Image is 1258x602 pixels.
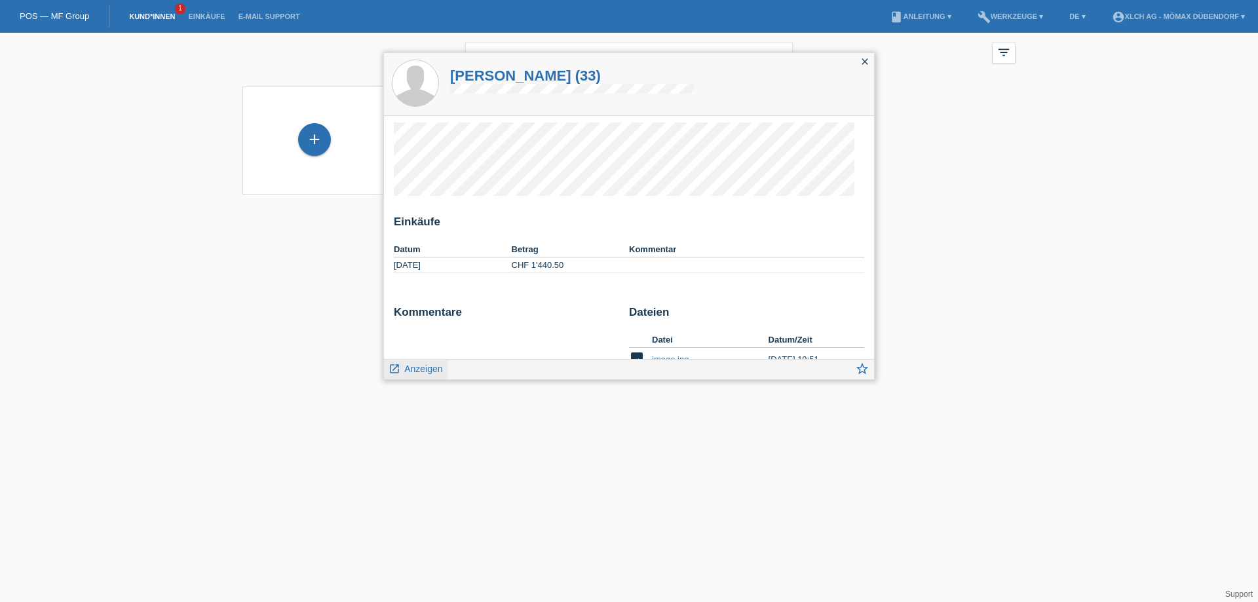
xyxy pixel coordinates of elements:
[860,56,870,67] i: close
[652,332,769,348] th: Datei
[232,12,307,20] a: E-Mail Support
[890,10,903,24] i: book
[629,350,645,366] i: image
[394,257,512,273] td: [DATE]
[394,242,512,257] th: Datum
[20,11,89,21] a: POS — MF Group
[1105,12,1251,20] a: account_circleXLCH AG - Mömax Dübendorf ▾
[855,362,869,376] i: star_border
[883,12,957,20] a: bookAnleitung ▾
[450,67,694,84] a: [PERSON_NAME] (33)
[1225,590,1253,599] a: Support
[394,306,619,326] h2: Kommentare
[123,12,181,20] a: Kund*innen
[629,242,864,257] th: Kommentar
[1112,10,1125,24] i: account_circle
[389,363,400,375] i: launch
[404,364,442,374] span: Anzeigen
[997,45,1011,60] i: filter_list
[175,3,185,14] span: 1
[512,257,630,273] td: CHF 1'440.50
[855,363,869,379] a: star_border
[394,216,864,235] h2: Einkäufe
[299,128,330,151] div: Kund*in hinzufügen
[771,50,786,66] i: close
[978,10,991,24] i: build
[769,332,846,348] th: Datum/Zeit
[181,12,231,20] a: Einkäufe
[512,242,630,257] th: Betrag
[629,306,864,326] h2: Dateien
[769,348,846,371] td: [DATE] 19:51
[465,43,793,73] input: Suche...
[971,12,1050,20] a: buildWerkzeuge ▾
[652,354,689,364] a: image.jpg
[1063,12,1092,20] a: DE ▾
[389,360,443,376] a: launch Anzeigen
